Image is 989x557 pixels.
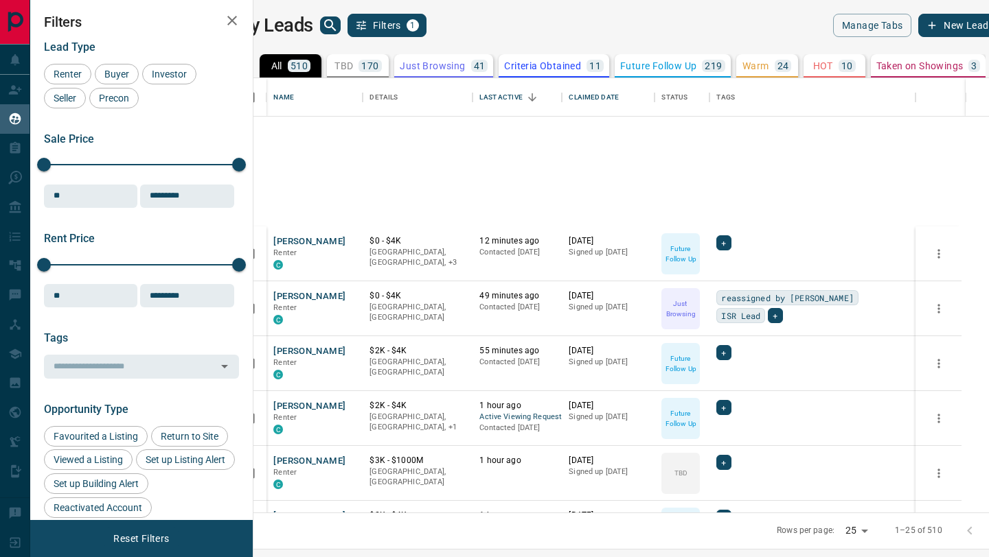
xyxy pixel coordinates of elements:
[721,309,760,322] span: ISR Lead
[721,236,726,250] span: +
[479,400,555,412] p: 1 hour ago
[49,431,143,442] span: Favourited a Listing
[569,400,648,412] p: [DATE]
[141,454,230,465] span: Set up Listing Alert
[156,431,223,442] span: Return to Site
[142,64,196,84] div: Investor
[663,353,698,374] p: Future Follow Up
[44,449,133,470] div: Viewed a Listing
[474,61,486,71] p: 41
[273,290,345,303] button: [PERSON_NAME]
[49,478,144,489] span: Set up Building Alert
[479,357,555,368] p: Contacted [DATE]
[370,345,466,357] p: $2K - $4K
[370,510,466,521] p: $2K - $4K
[716,455,731,470] div: +
[273,235,345,248] button: [PERSON_NAME]
[716,78,735,117] div: Tags
[147,69,192,80] span: Investor
[44,232,95,245] span: Rent Price
[709,78,916,117] div: Tags
[479,455,555,466] p: 1 hour ago
[479,78,522,117] div: Last Active
[370,400,466,412] p: $2K - $4K
[234,14,313,36] h1: My Leads
[273,455,345,468] button: [PERSON_NAME]
[833,14,911,37] button: Manage Tabs
[569,357,648,368] p: Signed up [DATE]
[271,61,282,71] p: All
[663,408,698,429] p: Future Follow Up
[44,426,148,447] div: Favourited a Listing
[589,61,601,71] p: 11
[716,400,731,415] div: +
[569,412,648,423] p: Signed up [DATE]
[273,248,297,257] span: Renter
[620,61,696,71] p: Future Follow Up
[273,479,283,489] div: condos.ca
[840,521,873,541] div: 25
[773,309,777,322] span: +
[479,290,555,302] p: 49 minutes ago
[320,16,341,34] button: search button
[44,497,152,518] div: Reactivated Account
[44,64,91,84] div: Renter
[504,61,581,71] p: Criteria Obtained
[569,247,648,258] p: Signed up [DATE]
[813,61,833,71] p: HOT
[273,370,283,379] div: condos.ca
[44,403,128,416] span: Opportunity Type
[89,88,139,108] div: Precon
[104,527,178,550] button: Reset Filters
[291,61,308,71] p: 510
[334,61,353,71] p: TBD
[348,14,427,37] button: Filters1
[876,61,964,71] p: Taken on Showings
[929,408,949,429] button: more
[971,61,977,71] p: 3
[569,345,648,357] p: [DATE]
[273,345,345,358] button: [PERSON_NAME]
[721,291,853,305] span: reassigned by [PERSON_NAME]
[661,78,687,117] div: Status
[94,93,134,104] span: Precon
[562,78,655,117] div: Claimed Date
[136,449,235,470] div: Set up Listing Alert
[721,401,726,414] span: +
[370,357,466,378] p: [GEOGRAPHIC_DATA], [GEOGRAPHIC_DATA]
[777,61,789,71] p: 24
[273,425,283,434] div: condos.ca
[929,353,949,374] button: more
[895,525,942,536] p: 1–25 of 510
[273,400,345,413] button: [PERSON_NAME]
[479,247,555,258] p: Contacted [DATE]
[929,244,949,264] button: more
[721,510,726,524] span: +
[716,510,731,525] div: +
[49,454,128,465] span: Viewed a Listing
[841,61,853,71] p: 10
[674,468,687,478] p: TBD
[777,525,834,536] p: Rows per page:
[370,302,466,323] p: [GEOGRAPHIC_DATA], [GEOGRAPHIC_DATA]
[49,502,147,513] span: Reactivated Account
[100,69,134,80] span: Buyer
[273,510,345,523] button: [PERSON_NAME]
[479,302,555,313] p: Contacted [DATE]
[569,290,648,302] p: [DATE]
[479,423,555,434] p: Contacted [DATE]
[44,14,239,30] h2: Filters
[408,21,418,30] span: 1
[151,426,228,447] div: Return to Site
[44,473,148,494] div: Set up Building Alert
[569,302,648,313] p: Signed up [DATE]
[370,290,466,302] p: $0 - $4K
[363,78,473,117] div: Details
[569,235,648,247] p: [DATE]
[273,468,297,477] span: Renter
[473,78,562,117] div: Last Active
[479,345,555,357] p: 55 minutes ago
[370,78,398,117] div: Details
[479,510,555,521] p: 1 hour ago
[273,358,297,367] span: Renter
